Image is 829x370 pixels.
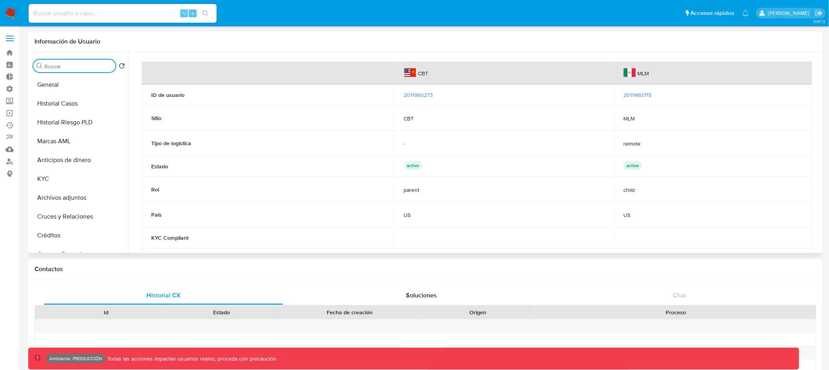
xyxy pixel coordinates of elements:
[541,308,811,316] div: Proceso
[181,9,187,17] span: ⌥
[742,10,749,16] a: Notificaciones
[691,9,735,17] span: Accesos rápidos
[147,291,181,300] span: Historial CX
[34,265,816,273] h1: Contactos
[30,245,128,264] button: Cuentas Bancarias
[30,113,128,132] button: Historial Riesgo PLD
[30,75,128,94] button: General
[426,308,530,316] div: Origen
[197,8,214,19] button: search-icon
[54,308,158,316] div: Id
[36,63,43,69] button: Buscar
[30,207,128,226] button: Cruces y Relaciones
[49,357,102,360] p: Ambiente: PRODUCCIÓN
[192,9,194,17] span: s
[30,151,128,170] button: Anticipos de dinero
[30,188,128,207] button: Archivos adjuntos
[169,308,273,316] div: Estado
[44,63,112,70] input: Buscar
[119,63,125,71] button: Volver al orden por defecto
[29,8,217,18] input: Buscar usuario o caso...
[815,9,823,17] a: Salir
[768,9,812,17] p: diego.assum@mercadolibre.com
[34,38,100,46] h1: Información de Usuario
[30,94,128,113] button: Historial Casos
[673,291,686,300] span: Chat
[30,226,128,245] button: Créditos
[284,308,415,316] div: Fecha de creación
[105,355,278,363] p: Todas las acciones impactan usuarios reales, proceda con precaución.
[406,291,437,300] span: Soluciones
[30,170,128,188] button: KYC
[30,132,128,151] button: Marcas AML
